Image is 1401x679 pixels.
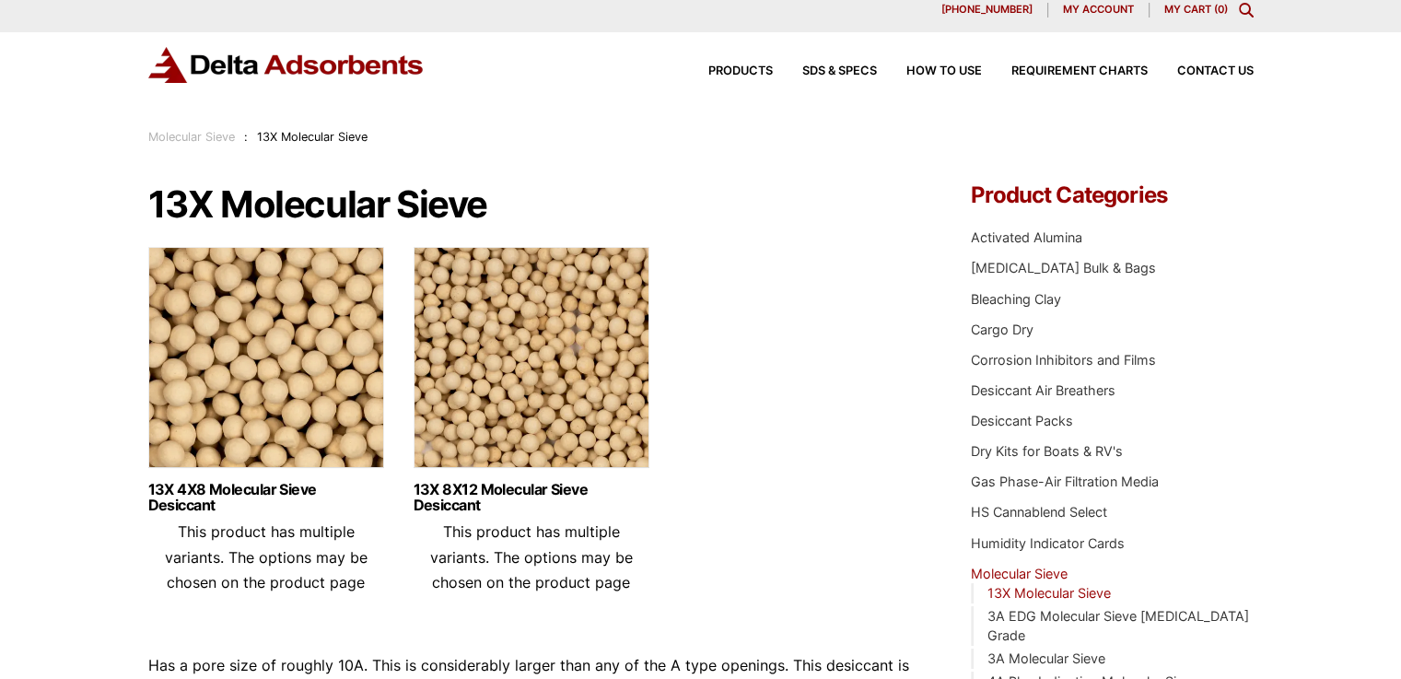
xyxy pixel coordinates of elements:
a: My account [1048,3,1150,18]
a: Contact Us [1148,65,1254,77]
a: Cargo Dry [971,322,1033,337]
a: 13X Molecular Sieve [987,585,1110,601]
a: Desiccant Packs [971,413,1073,428]
span: This product has multiple variants. The options may be chosen on the product page [165,522,368,591]
span: How to Use [906,65,982,77]
a: Humidity Indicator Cards [971,535,1125,551]
span: SDS & SPECS [802,65,877,77]
h4: Product Categories [971,184,1253,206]
a: Molecular Sieve [148,130,235,144]
a: Bleaching Clay [971,291,1061,307]
a: [MEDICAL_DATA] Bulk & Bags [971,260,1156,275]
span: : [244,130,248,144]
a: 13X 8X12 Molecular Sieve Desiccant [414,482,649,513]
a: My Cart (0) [1164,3,1228,16]
span: [PHONE_NUMBER] [941,5,1033,15]
a: Desiccant Air Breathers [971,382,1115,398]
a: 13X 4X8 Molecular Sieve Desiccant [148,482,384,513]
a: Corrosion Inhibitors and Films [971,352,1156,368]
span: Products [708,65,773,77]
a: Requirement Charts [982,65,1148,77]
h1: 13X Molecular Sieve [148,184,916,225]
span: My account [1063,5,1134,15]
a: 3A Molecular Sieve [987,650,1104,666]
a: [PHONE_NUMBER] [927,3,1048,18]
a: Products [679,65,773,77]
a: Gas Phase-Air Filtration Media [971,474,1159,489]
img: Delta Adsorbents [148,47,425,83]
span: Requirement Charts [1011,65,1148,77]
a: Dry Kits for Boats & RV's [971,443,1123,459]
a: Activated Alumina [971,229,1082,245]
a: SDS & SPECS [773,65,877,77]
span: 0 [1218,3,1224,16]
a: How to Use [877,65,982,77]
a: HS Cannablend Select [971,504,1107,520]
a: Molecular Sieve [971,566,1068,581]
span: This product has multiple variants. The options may be chosen on the product page [430,522,633,591]
span: 13X Molecular Sieve [257,130,368,144]
span: Contact Us [1177,65,1254,77]
div: Toggle Modal Content [1239,3,1254,18]
a: 3A EDG Molecular Sieve [MEDICAL_DATA] Grade [987,608,1248,644]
